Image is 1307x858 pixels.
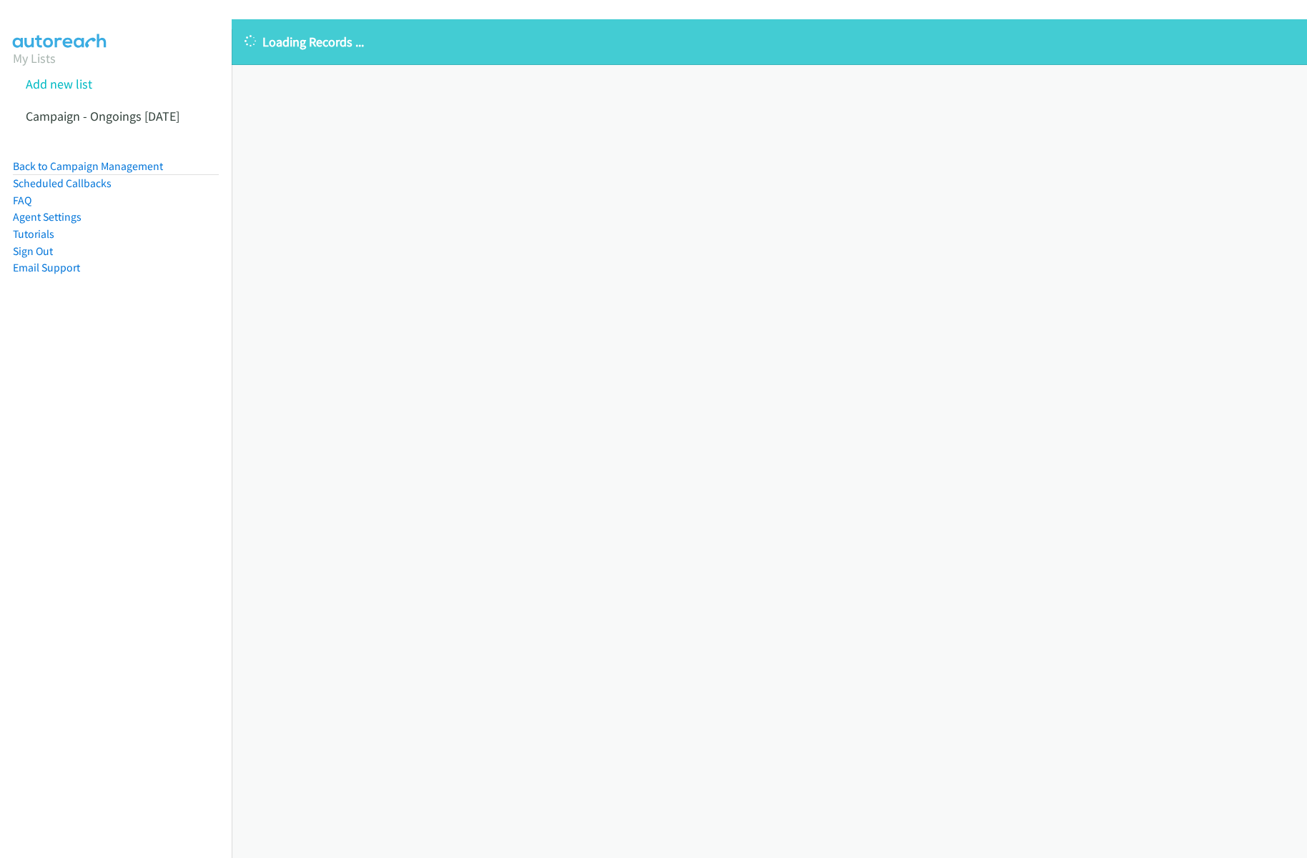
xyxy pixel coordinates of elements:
a: Sign Out [13,244,53,258]
a: My Lists [13,50,56,66]
a: Scheduled Callbacks [13,176,112,190]
a: Campaign - Ongoings [DATE] [26,108,179,124]
p: Loading Records ... [245,32,1294,51]
a: Agent Settings [13,210,82,224]
a: Add new list [26,76,92,92]
a: Email Support [13,261,80,274]
a: FAQ [13,194,31,207]
a: Tutorials [13,227,54,241]
a: Back to Campaign Management [13,159,163,173]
